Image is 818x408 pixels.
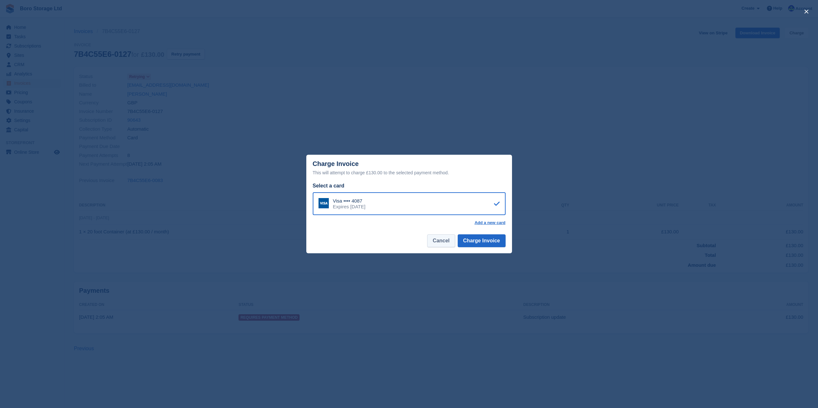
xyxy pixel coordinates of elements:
[333,198,365,204] div: Visa •••• 4087
[313,160,506,177] div: Charge Invoice
[474,220,505,225] a: Add a new card
[458,234,506,247] button: Charge Invoice
[313,182,506,190] div: Select a card
[801,6,812,17] button: close
[427,234,455,247] button: Cancel
[319,198,329,208] img: Visa Logo
[313,169,506,177] div: This will attempt to charge £130.00 to the selected payment method.
[333,204,365,210] div: Expires [DATE]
